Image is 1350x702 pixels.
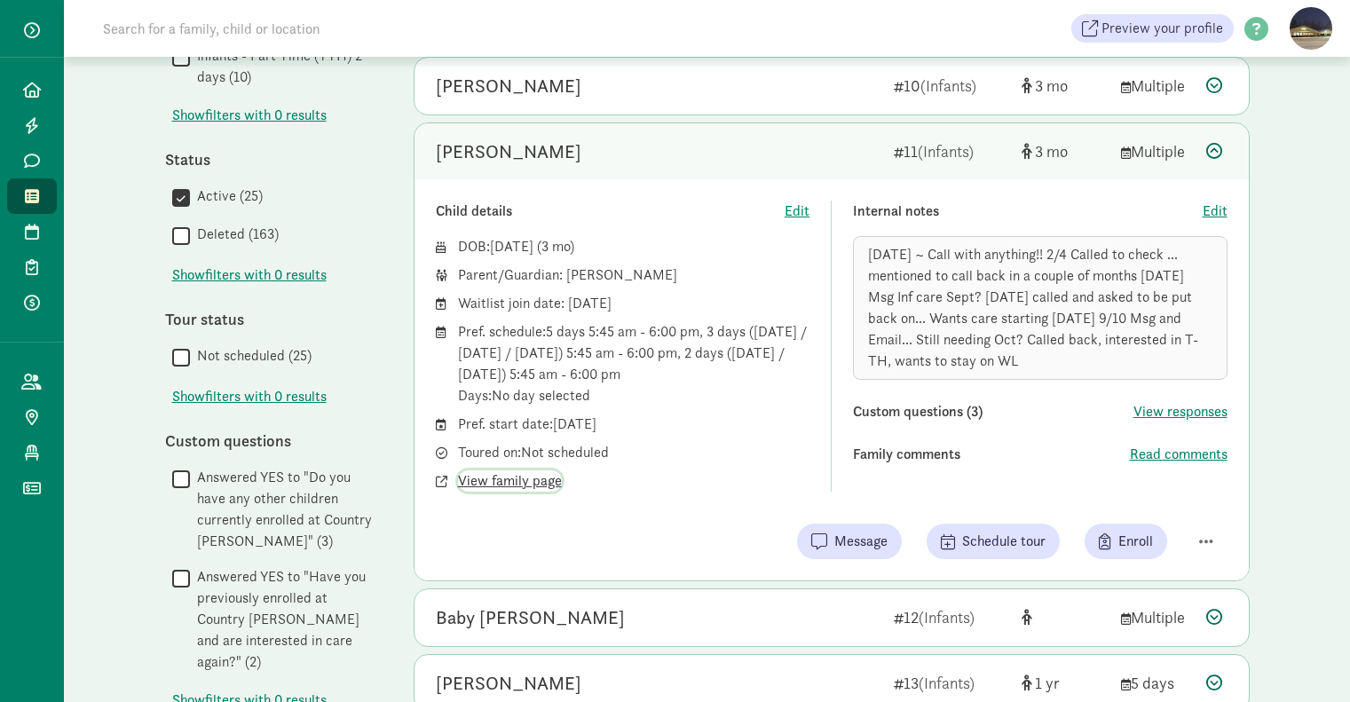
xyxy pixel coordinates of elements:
span: Schedule tour [962,531,1046,552]
div: Internal notes [853,201,1203,222]
button: Message [797,524,902,559]
div: 12 [894,605,1007,629]
span: [DATE] [490,237,533,256]
label: Answered YES to "Do you have any other children currently enrolled at Country [PERSON_NAME]" (3) [190,467,378,552]
div: Teddi Hancock [436,138,581,166]
span: Enroll [1118,531,1153,552]
label: Infants - Part Time (TTH) 2 days (10) [190,45,378,88]
div: Status [165,147,378,171]
div: DOB: ( ) [458,236,810,257]
span: (Infants) [920,75,976,96]
span: Preview your profile [1101,18,1223,39]
div: Toured on: Not scheduled [458,442,810,463]
div: Ophelia Walker [436,72,581,100]
div: Parent/Guardian: [PERSON_NAME] [458,264,810,286]
div: [object Object] [1022,605,1107,629]
span: [DATE] ~ Call with anything!! 2/4 Called to check ... mentioned to call back in a couple of month... [868,245,1198,370]
button: Read comments [1130,444,1228,465]
button: Showfilters with 0 results [172,105,327,126]
div: Multiple [1121,74,1192,98]
div: 13 [894,671,1007,695]
button: Edit [1203,201,1228,222]
div: Pref. start date: [DATE] [458,414,810,435]
div: Child details [436,201,786,222]
button: Edit [785,201,809,222]
span: (Infants) [919,673,975,693]
button: Enroll [1085,524,1167,559]
span: (Infants) [918,141,974,162]
span: Show filters with 0 results [172,386,327,407]
div: Baby DeGraw [436,603,625,632]
button: View family page [458,470,562,492]
div: [object Object] [1022,74,1107,98]
span: 3 [1035,141,1068,162]
label: Deleted (163) [190,224,279,245]
button: Showfilters with 0 results [172,386,327,407]
a: Preview your profile [1071,14,1234,43]
div: Tour status [165,307,378,331]
iframe: Chat Widget [1261,617,1350,702]
span: Show filters with 0 results [172,264,327,286]
label: Answered YES to "Have you previously enrolled at Country [PERSON_NAME] and are interested in care... [190,566,378,673]
button: Schedule tour [927,524,1060,559]
span: Message [834,531,888,552]
div: Family comments [853,444,1130,465]
div: Multiple [1121,605,1192,629]
div: [object Object] [1022,139,1107,163]
button: Showfilters with 0 results [172,264,327,286]
input: Search for a family, child or location [92,11,590,46]
span: Show filters with 0 results [172,105,327,126]
div: 5 days [1121,671,1192,695]
div: Custom questions [165,429,378,453]
div: Waitlist join date: [DATE] [458,293,810,314]
div: [object Object] [1022,671,1107,695]
button: View responses [1133,401,1228,422]
div: Elijah Frantz [436,669,581,698]
div: Pref. schedule: 5 days 5:45 am - 6:00 pm, 3 days ([DATE] / [DATE] / [DATE]) 5:45 am - 6:00 pm, 2 ... [458,321,810,406]
span: 3 [1035,75,1068,96]
div: 11 [894,139,1007,163]
span: 1 [1035,673,1060,693]
div: 10 [894,74,1007,98]
span: 3 [541,237,570,256]
div: Multiple [1121,139,1192,163]
label: Not scheduled (25) [190,345,312,367]
label: Active (25) [190,185,263,207]
div: Custom questions (3) [853,401,1133,422]
span: (Infants) [919,607,975,627]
